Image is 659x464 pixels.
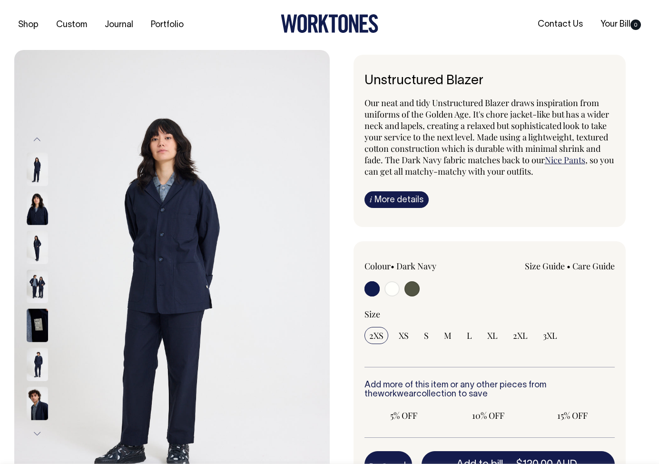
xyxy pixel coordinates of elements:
a: Portfolio [147,17,187,33]
a: workwear [378,390,416,398]
a: Care Guide [572,260,615,272]
span: 10% OFF [453,410,522,421]
img: dark-navy [27,387,48,420]
span: 2XS [369,330,384,341]
a: Your Bill0 [597,17,645,32]
input: 10% OFF [449,407,527,424]
span: • [567,260,570,272]
span: M [444,330,452,341]
a: Journal [101,17,137,33]
button: Previous [30,128,44,150]
span: XS [399,330,409,341]
img: dark-navy [27,270,48,303]
span: L [467,330,472,341]
h1: Unstructured Blazer [364,74,615,89]
input: XL [482,327,502,344]
input: 3XL [538,327,562,344]
span: 0 [630,20,641,30]
div: Colour [364,260,465,272]
span: • [391,260,394,272]
span: 3XL [543,330,557,341]
input: 2XS [364,327,388,344]
span: S [424,330,429,341]
a: Custom [52,17,91,33]
a: iMore details [364,191,429,208]
a: Nice Pants [545,154,585,166]
span: , so you can get all matchy-matchy with your outfits. [364,154,614,177]
span: 2XL [513,330,528,341]
img: dark-navy [27,192,48,225]
img: dark-navy [27,348,48,381]
img: dark-navy [27,231,48,264]
img: dark-navy [27,153,48,186]
h6: Add more of this item or any other pieces from the collection to save [364,381,615,400]
input: 5% OFF [364,407,443,424]
a: Contact Us [534,17,587,32]
img: dark-navy [27,309,48,342]
input: 2XL [508,327,532,344]
button: Next [30,423,44,444]
input: 15% OFF [533,407,611,424]
span: Our neat and tidy Unstructured Blazer draws inspiration from uniforms of the Golden Age. It's cho... [364,97,609,166]
span: 15% OFF [538,410,607,421]
input: M [439,327,456,344]
input: L [462,327,477,344]
input: S [419,327,433,344]
a: Size Guide [525,260,565,272]
div: Size [364,308,615,320]
span: i [370,194,372,204]
input: XS [394,327,413,344]
label: Dark Navy [396,260,436,272]
span: XL [487,330,498,341]
a: Shop [14,17,42,33]
span: 5% OFF [369,410,438,421]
